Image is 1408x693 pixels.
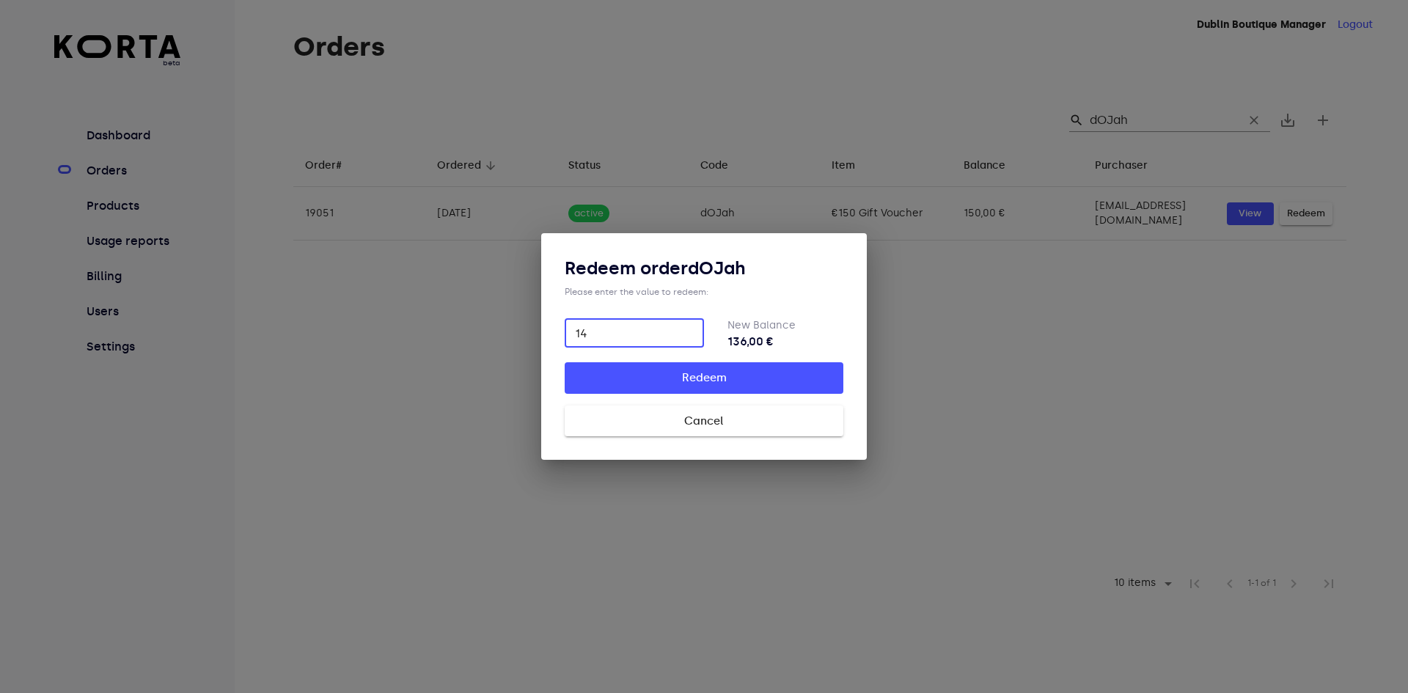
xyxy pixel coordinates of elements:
span: Redeem [588,368,820,387]
button: Redeem [565,362,843,393]
div: Please enter the value to redeem: [565,286,843,298]
strong: 136,00 € [727,333,843,351]
button: Cancel [565,406,843,436]
h3: Redeem order dOJah [565,257,843,280]
label: New Balance [727,319,796,331]
span: Cancel [588,411,820,430]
